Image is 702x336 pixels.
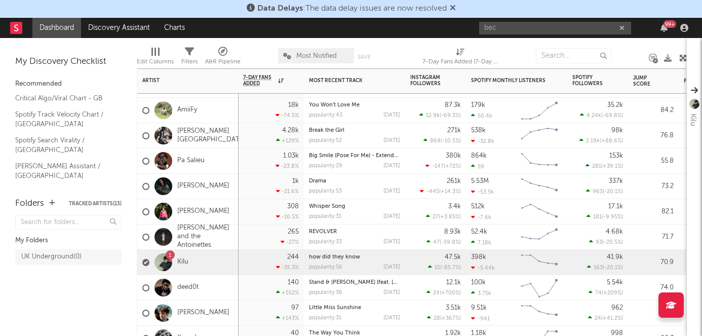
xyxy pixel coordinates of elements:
div: -32.8k [471,138,494,144]
a: Little Miss Sunshine [309,305,361,311]
div: popularity: 56 [309,265,342,270]
div: Kilu [687,114,699,126]
div: 337k [609,178,623,184]
a: [PERSON_NAME] [177,207,229,216]
div: 271k [447,127,461,134]
div: 538k [471,127,486,134]
div: 98k [611,127,623,134]
div: 84.2 [633,104,674,117]
a: Pa Salieu [177,157,205,165]
div: Filters [181,43,198,72]
div: You Won't Love Me [309,102,400,108]
svg: Chart title [517,250,562,275]
a: [PERSON_NAME][GEOGRAPHIC_DATA] [177,127,246,144]
div: ( ) [428,264,461,271]
a: Break the Girl [309,128,344,133]
span: 28 [434,316,440,321]
span: +209 % [603,290,621,296]
span: -20.5 % [604,240,621,245]
div: 82.1 [633,206,674,218]
a: Drama [309,178,326,184]
span: Data Delays [257,5,303,13]
div: Artist [142,78,218,84]
div: Edit Columns [137,56,174,68]
div: ( ) [579,137,623,144]
span: +3.85 % [440,214,459,220]
span: 869 [430,138,441,144]
a: [PERSON_NAME] and the Antoinettes [177,224,233,250]
div: [DATE] [383,113,400,118]
div: popularity: 52 [309,138,342,143]
div: ( ) [580,112,623,119]
span: +39.1 % [603,164,621,169]
div: 55.8 [633,155,674,167]
div: 100k [471,279,486,286]
a: Dashboard [32,18,81,38]
a: REVOLVER [309,229,337,235]
div: 1.03k [283,153,299,159]
div: UK Underground ( 0 ) [21,251,82,263]
div: 35.2k [607,102,623,108]
div: 380k [446,153,461,159]
div: ( ) [589,289,623,296]
span: -20.1 % [604,265,621,271]
a: Discovery Assistant [81,18,157,38]
div: ( ) [419,112,461,119]
svg: Chart title [517,275,562,301]
span: 24 [595,316,601,321]
div: -53.5k [471,189,494,195]
span: 181 [593,214,602,220]
span: Most Notified [296,53,337,59]
div: 4.28k [282,127,299,134]
div: 76.8 [633,130,674,142]
span: +41.2 % [603,316,621,321]
div: Big Smile (Pose For Me) - Extended Mix [309,153,400,159]
div: 73.2 [633,180,674,193]
input: Search for artists [479,22,631,34]
div: -21.6 % [276,188,299,195]
svg: Chart title [517,174,562,199]
span: 47 [433,240,440,245]
div: ( ) [586,163,623,169]
span: 2.19k [586,138,600,144]
span: 15 [435,265,440,271]
svg: Chart title [517,199,562,225]
div: 244 [287,254,299,260]
div: -941 [471,315,490,322]
div: Whisper Song [309,204,400,209]
div: 12.1k [446,279,461,286]
span: 163 [594,265,603,271]
div: 261k [447,178,461,184]
a: Whisper Song [309,204,345,209]
a: [PERSON_NAME] Assistant / [GEOGRAPHIC_DATA] [15,161,111,181]
span: -9.95 % [603,214,621,220]
div: ( ) [586,188,623,195]
span: 12.9k [426,113,440,119]
a: Stand & [PERSON_NAME] (feat. [GEOGRAPHIC_DATA]) [309,280,450,285]
div: popularity: 43 [309,113,342,118]
div: [DATE] [383,138,400,143]
button: Tracked Artists(13) [69,201,122,206]
span: 74 [595,290,602,296]
div: [DATE] [383,239,400,245]
div: 97 [291,305,299,311]
a: deed0t [177,283,199,292]
div: 7-Day Fans Added (7-Day Fans Added) [422,56,498,68]
span: 963 [593,189,603,195]
div: -35.3 % [276,264,299,271]
a: You Won't Love Me [309,102,360,108]
div: 179k [471,102,485,108]
div: A&R Pipeline [205,56,241,68]
span: 7-Day Fans Added [243,74,276,87]
div: popularity: 31 [309,315,341,321]
div: ( ) [588,315,623,321]
div: Recommended [15,78,122,90]
span: -20.1 % [604,189,621,195]
div: Instagram Followers [410,74,446,87]
div: 47.5k [445,254,461,260]
div: My Folders [15,235,122,247]
svg: Chart title [517,98,562,123]
span: -69.3 % [441,113,459,119]
div: [DATE] [383,315,400,321]
span: -85.7 % [442,265,459,271]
